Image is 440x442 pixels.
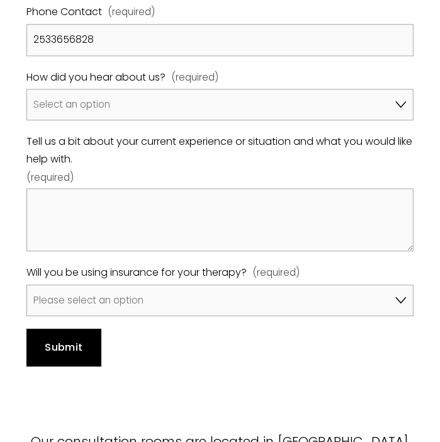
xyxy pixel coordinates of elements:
[26,329,101,366] button: SubmitSubmit
[26,264,247,282] span: Will you be using insurance for your therapy?
[26,69,166,87] span: How did you hear about us?
[108,3,155,20] span: (required)
[26,169,74,186] span: (required)
[26,3,102,21] span: Phone Contact
[26,133,414,169] span: Tell us a bit about your current experience or situation and what you would like help with.
[26,285,414,315] select: Will you be using insurance for your therapy?
[45,340,82,354] span: Submit
[26,89,414,120] select: How did you hear about us?
[252,264,300,281] span: (required)
[171,69,218,86] span: (required)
